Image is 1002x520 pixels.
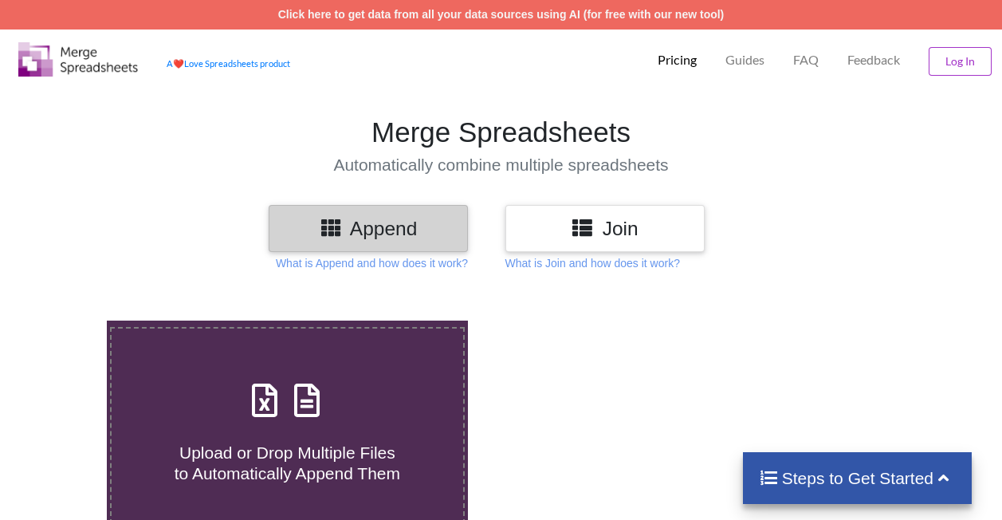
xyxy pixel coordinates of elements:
h3: Join [517,217,693,240]
a: AheartLove Spreadsheets product [167,58,290,69]
h3: Append [281,217,456,240]
span: heart [173,58,184,69]
p: Guides [725,52,764,69]
a: Click here to get data from all your data sources using AI (for free with our new tool) [278,8,725,21]
p: What is Join and how does it work? [505,255,680,271]
p: FAQ [793,52,819,69]
button: Log In [929,47,992,76]
span: Upload or Drop Multiple Files to Automatically Append Them [175,443,400,482]
p: Pricing [658,52,697,69]
h4: Steps to Get Started [759,468,956,488]
p: What is Append and how does it work? [276,255,468,271]
span: Feedback [847,53,900,66]
img: Logo.png [18,42,138,77]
